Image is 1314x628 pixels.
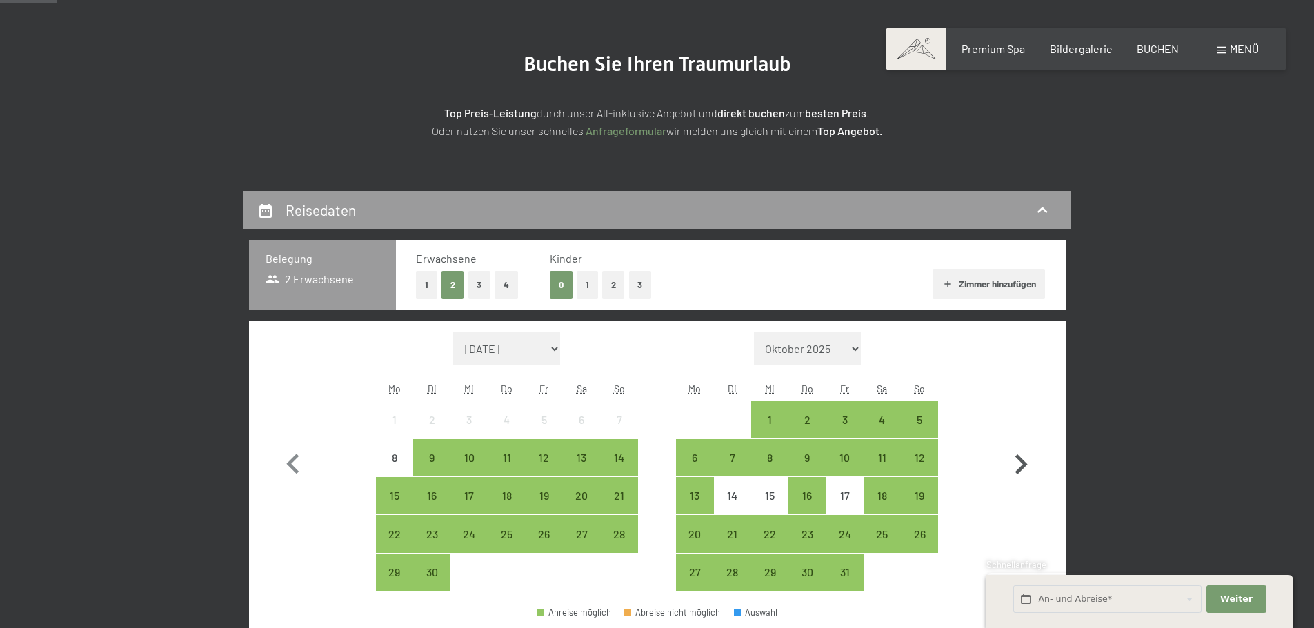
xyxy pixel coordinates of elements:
[490,452,524,487] div: 11
[388,383,401,394] abbr: Montag
[600,515,637,552] div: Sun Sep 28 2025
[676,439,713,476] div: Mon Oct 06 2025
[902,490,937,525] div: 19
[495,271,518,299] button: 4
[714,477,751,514] div: Tue Oct 14 2025
[753,490,787,525] div: 15
[526,439,563,476] div: Fri Sep 12 2025
[413,477,450,514] div: Anreise möglich
[714,477,751,514] div: Anreise nicht möglich
[450,439,488,476] div: Anreise möglich
[676,439,713,476] div: Anreise möglich
[415,529,449,563] div: 23
[377,529,412,563] div: 22
[563,477,600,514] div: Sat Sep 20 2025
[441,271,464,299] button: 2
[600,515,637,552] div: Anreise möglich
[376,515,413,552] div: Anreise möglich
[488,515,526,552] div: Thu Sep 25 2025
[376,401,413,438] div: Mon Sep 01 2025
[676,477,713,514] div: Anreise möglich
[563,439,600,476] div: Sat Sep 13 2025
[600,439,637,476] div: Sun Sep 14 2025
[827,529,862,563] div: 24
[751,554,788,591] div: Anreise möglich
[753,529,787,563] div: 22
[827,490,862,525] div: 17
[413,401,450,438] div: Anreise nicht möglich
[526,439,563,476] div: Anreise möglich
[577,271,598,299] button: 1
[488,401,526,438] div: Anreise nicht möglich
[488,477,526,514] div: Thu Sep 18 2025
[586,124,666,137] a: Anfrageformular
[826,439,863,476] div: Anreise möglich
[526,477,563,514] div: Anreise möglich
[450,477,488,514] div: Wed Sep 17 2025
[901,401,938,438] div: Anreise möglich
[677,567,712,601] div: 27
[488,477,526,514] div: Anreise möglich
[526,515,563,552] div: Fri Sep 26 2025
[715,490,750,525] div: 14
[413,439,450,476] div: Tue Sep 09 2025
[715,567,750,601] div: 28
[688,383,701,394] abbr: Montag
[826,554,863,591] div: Fri Oct 31 2025
[827,414,862,449] div: 3
[788,477,826,514] div: Anreise möglich
[450,439,488,476] div: Wed Sep 10 2025
[600,401,637,438] div: Sun Sep 07 2025
[962,42,1025,55] a: Premium Spa
[527,529,561,563] div: 26
[629,271,652,299] button: 3
[864,515,901,552] div: Sat Oct 25 2025
[826,477,863,514] div: Anreise nicht möglich
[413,515,450,552] div: Tue Sep 23 2025
[376,401,413,438] div: Anreise nicht möglich
[864,439,901,476] div: Sat Oct 11 2025
[490,490,524,525] div: 18
[677,490,712,525] div: 13
[788,554,826,591] div: Thu Oct 30 2025
[564,452,599,487] div: 13
[537,608,611,617] div: Anreise möglich
[377,414,412,449] div: 1
[266,272,355,287] span: 2 Erwachsene
[377,567,412,601] div: 29
[751,554,788,591] div: Wed Oct 29 2025
[273,332,313,591] button: Vorheriger Monat
[563,401,600,438] div: Anreise nicht möglich
[312,104,1002,139] p: durch unser All-inklusive Angebot und zum ! Oder nutzen Sie unser schnelles wir melden uns gleich...
[1230,42,1259,55] span: Menü
[376,477,413,514] div: Mon Sep 15 2025
[564,490,599,525] div: 20
[864,401,901,438] div: Anreise möglich
[734,608,778,617] div: Auswahl
[376,554,413,591] div: Anreise möglich
[714,515,751,552] div: Tue Oct 21 2025
[715,452,750,487] div: 7
[550,271,573,299] button: 0
[444,106,537,119] strong: Top Preis-Leistung
[376,477,413,514] div: Anreise möglich
[527,490,561,525] div: 19
[563,401,600,438] div: Sat Sep 06 2025
[1050,42,1113,55] span: Bildergalerie
[527,452,561,487] div: 12
[563,477,600,514] div: Anreise möglich
[676,515,713,552] div: Anreise möglich
[600,439,637,476] div: Anreise möglich
[1206,585,1266,614] button: Weiter
[602,271,625,299] button: 2
[601,529,636,563] div: 28
[788,477,826,514] div: Thu Oct 16 2025
[805,106,866,119] strong: besten Preis
[376,515,413,552] div: Mon Sep 22 2025
[877,383,887,394] abbr: Samstag
[788,515,826,552] div: Anreise möglich
[715,529,750,563] div: 21
[933,269,1045,299] button: Zimmer hinzufügen
[450,477,488,514] div: Anreise möglich
[826,401,863,438] div: Anreise möglich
